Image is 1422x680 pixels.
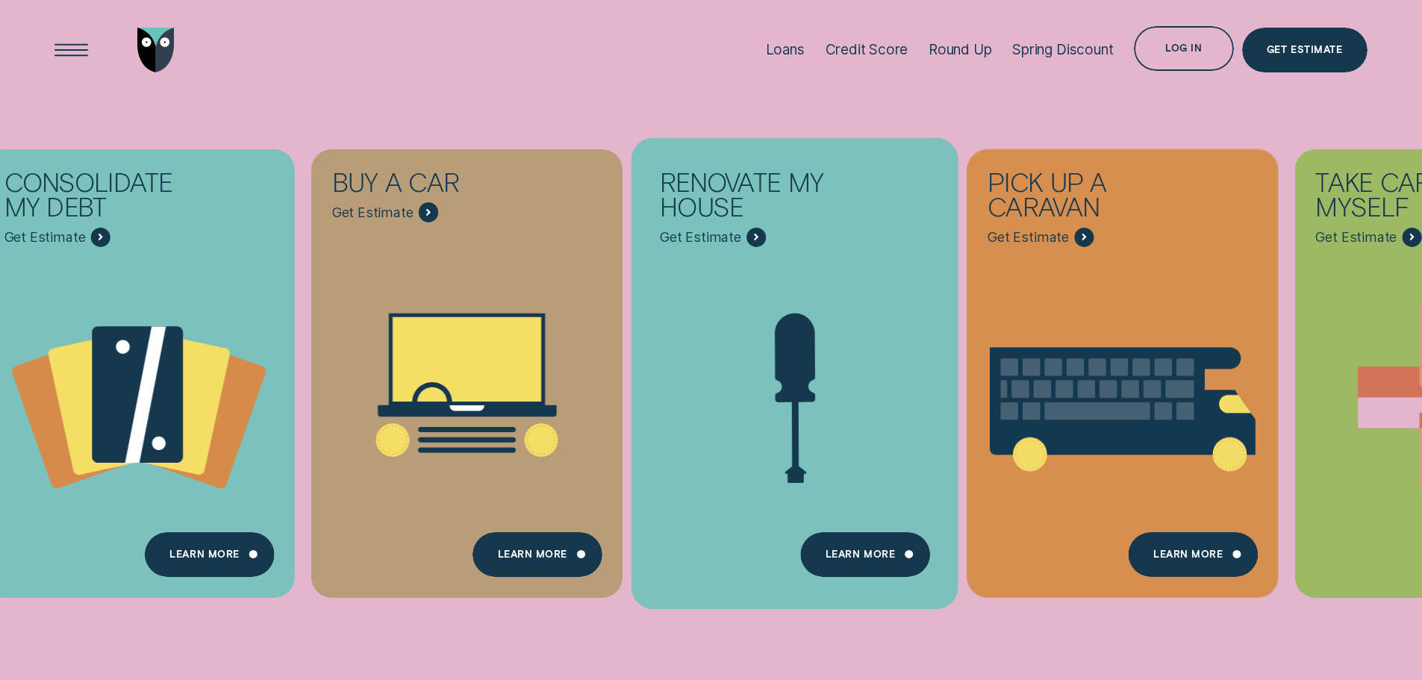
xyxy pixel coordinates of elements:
div: Buy a car [332,169,531,202]
div: Round Up [929,41,992,58]
div: Pick up a caravan [988,169,1187,227]
div: Loans [766,41,805,58]
button: Open Menu [49,28,94,72]
a: Pick up a caravan - Learn more [967,149,1278,584]
a: Learn More [1129,532,1258,577]
div: Consolidate my debt [4,169,204,227]
span: Get Estimate [660,229,741,246]
img: Wisr [137,28,175,72]
div: Spring Discount [1012,41,1113,58]
a: Buy a car - Learn more [311,149,623,584]
div: Credit Score [826,41,908,58]
a: Renovate My House - Learn more [639,149,950,584]
span: Get Estimate [4,229,86,246]
span: Get Estimate [332,205,414,221]
span: Get Estimate [988,229,1069,246]
span: Get Estimate [1315,229,1397,246]
a: Get Estimate [1242,28,1368,72]
a: Learn more [801,532,930,577]
a: Learn more [145,532,274,577]
button: Log in [1134,26,1233,71]
a: Learn More [473,532,602,577]
div: Renovate My House [660,169,859,227]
